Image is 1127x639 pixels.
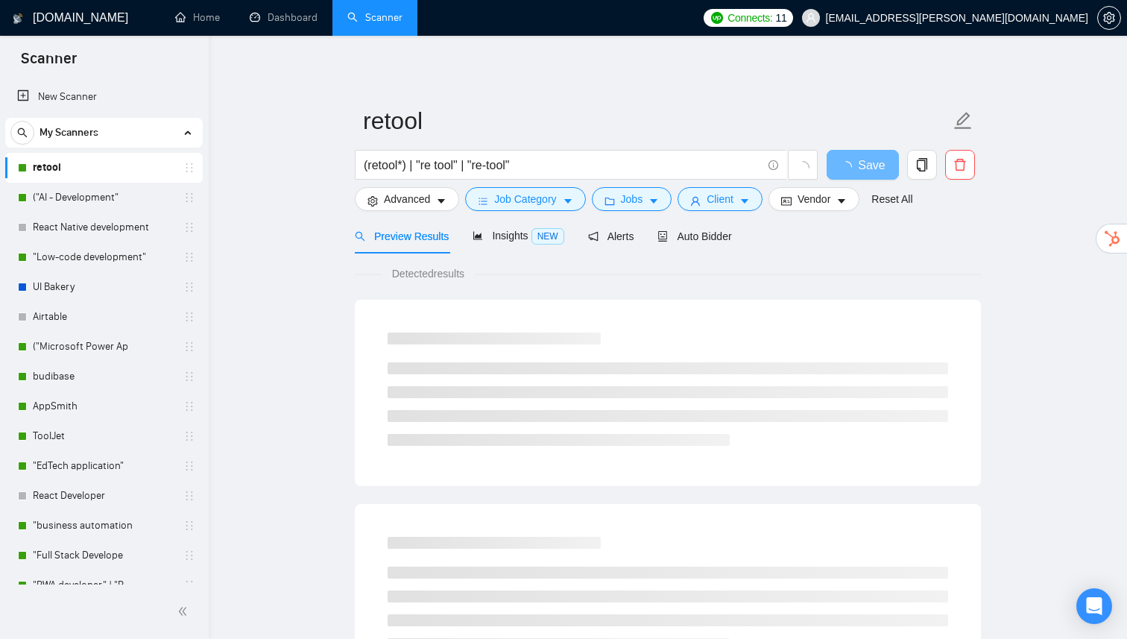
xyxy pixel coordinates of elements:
[175,11,220,24] a: homeHome
[250,11,318,24] a: dashboardDashboard
[768,187,859,211] button: idcardVendorcaret-down
[33,362,174,391] a: budibase
[183,460,195,472] span: holder
[621,191,643,207] span: Jobs
[858,156,885,174] span: Save
[33,451,174,481] a: "EdTech application"
[40,118,98,148] span: My Scanners
[33,481,174,511] a: React Developer
[604,195,615,207] span: folder
[1076,588,1112,624] div: Open Intercom Messenger
[494,191,556,207] span: Job Category
[657,230,731,242] span: Auto Bidder
[711,12,723,24] img: upwork-logo.png
[33,541,174,570] a: "Full Stack Develope
[355,187,459,211] button: settingAdvancedcaret-down
[1098,12,1120,24] span: setting
[177,604,192,619] span: double-left
[908,158,936,171] span: copy
[183,490,195,502] span: holder
[183,550,195,561] span: holder
[707,191,733,207] span: Client
[531,228,564,245] span: NEW
[33,153,174,183] a: retool
[436,195,446,207] span: caret-down
[678,187,763,211] button: userClientcaret-down
[563,195,573,207] span: caret-down
[657,231,668,242] span: robot
[827,150,899,180] button: Save
[588,230,634,242] span: Alerts
[384,191,430,207] span: Advanced
[776,10,787,26] span: 11
[840,161,858,173] span: loading
[1097,12,1121,24] a: setting
[798,191,830,207] span: Vendor
[363,102,950,139] input: Scanner name...
[478,195,488,207] span: bars
[727,10,772,26] span: Connects:
[33,391,174,421] a: AppSmith
[648,195,659,207] span: caret-down
[33,272,174,302] a: UI Bakery
[473,230,483,241] span: area-chart
[945,150,975,180] button: delete
[183,579,195,591] span: holder
[1097,6,1121,30] button: setting
[33,213,174,242] a: React Native development
[33,421,174,451] a: ToolJet
[953,111,973,130] span: edit
[946,158,974,171] span: delete
[9,48,89,79] span: Scanner
[183,221,195,233] span: holder
[183,192,195,204] span: holder
[5,82,203,112] li: New Scanner
[347,11,402,24] a: searchScanner
[33,570,174,600] a: "PWA developer" | "P
[33,242,174,272] a: "Low-code development"
[465,187,585,211] button: barsJob Categorycaret-down
[183,371,195,383] span: holder
[183,400,195,412] span: holder
[367,195,378,207] span: setting
[588,231,599,242] span: notification
[355,231,365,242] span: search
[17,82,191,112] a: New Scanner
[183,311,195,323] span: holder
[183,520,195,532] span: holder
[364,156,762,174] input: Search Freelance Jobs...
[907,150,937,180] button: copy
[768,160,778,170] span: info-circle
[183,281,195,293] span: holder
[10,121,34,145] button: search
[806,13,816,23] span: user
[11,128,34,138] span: search
[33,332,174,362] a: ("Microsoft Power Ap
[33,302,174,332] a: Airtable
[382,265,475,282] span: Detected results
[183,430,195,442] span: holder
[592,187,672,211] button: folderJobscaret-down
[355,230,449,242] span: Preview Results
[183,162,195,174] span: holder
[33,183,174,213] a: ("AI - Development"
[871,191,912,207] a: Reset All
[739,195,750,207] span: caret-down
[183,251,195,263] span: holder
[796,161,809,174] span: loading
[781,195,792,207] span: idcard
[473,230,563,242] span: Insights
[33,511,174,541] a: "business automation
[183,341,195,353] span: holder
[690,195,701,207] span: user
[836,195,847,207] span: caret-down
[13,7,23,31] img: logo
